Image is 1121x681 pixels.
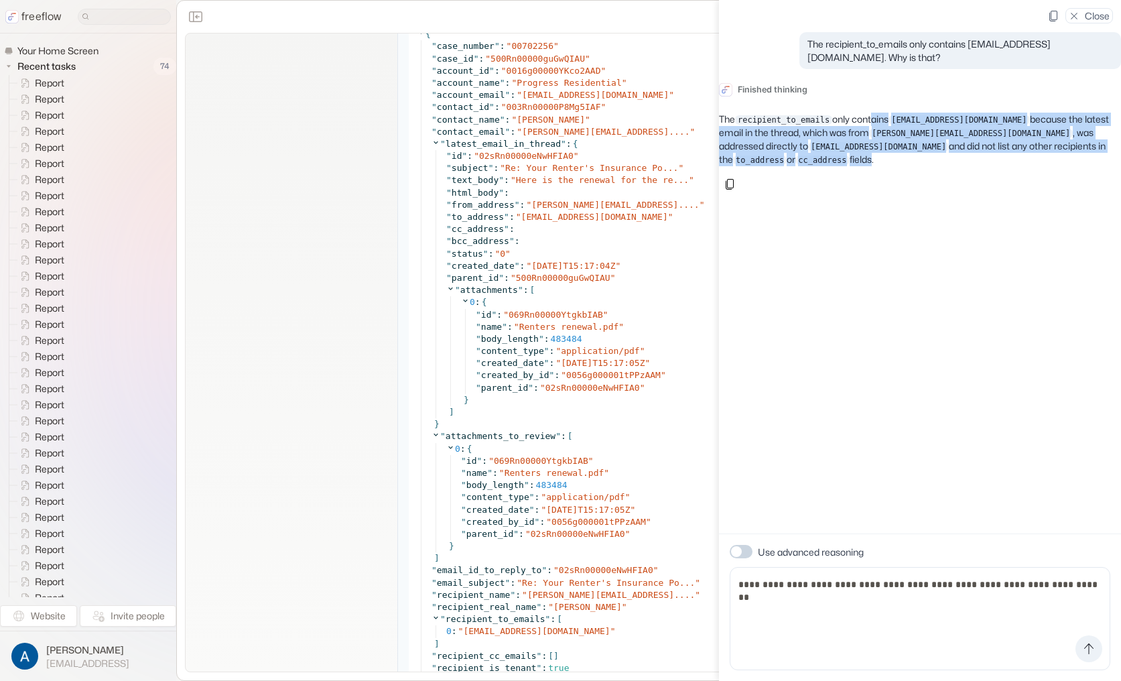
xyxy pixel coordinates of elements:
p: freeflow [21,9,62,25]
p: The recipient_to_emails only contains [EMAIL_ADDRESS][DOMAIN_NAME]. Why is that? [807,38,1113,64]
span: " [503,310,509,320]
span: created_by_id [481,370,549,380]
a: Report [9,349,70,365]
span: Report [32,269,68,283]
span: " [544,346,549,356]
span: " [511,115,517,125]
span: : [493,163,499,173]
a: Your Home Screen [4,44,104,58]
code: [PERSON_NAME][EMAIL_ADDRESS][DOMAIN_NAME] [869,129,1073,138]
span: " [640,346,645,356]
span: 0056g000001tPPzAAM [566,370,661,380]
span: Report [32,350,68,363]
a: Report [9,332,70,349]
span: Report [32,334,68,347]
a: Report [9,445,70,461]
span: [EMAIL_ADDRESS][DOMAIN_NAME] [521,212,668,222]
a: Report [9,413,70,429]
span: Report [32,479,68,492]
span: Report [32,92,68,106]
span: " [476,310,481,320]
span: " [669,90,674,100]
span: Report [32,382,68,395]
span: Report [32,591,68,605]
span: " [661,370,666,380]
span: : [561,430,566,442]
span: 500Rn00000guGwQIAU [490,54,585,64]
span: : [520,261,525,271]
a: Report [9,123,70,139]
a: Report [9,236,70,252]
span: " [526,261,531,271]
span: " [504,212,509,222]
span: contact_name [437,115,500,125]
span: text_body [452,175,499,185]
span: " [461,468,466,478]
span: : [467,151,472,161]
span: " [514,322,519,332]
span: : [460,443,466,455]
span: Report [32,414,68,428]
span: " [518,285,523,295]
span: " [494,249,500,259]
span: " [446,261,452,271]
span: " [574,151,579,161]
span: from_address [452,200,515,210]
span: Report [32,559,68,572]
span: 0016g00000YKco2AAD [507,66,601,76]
span: " [511,175,516,185]
span: " [505,249,511,259]
span: 00702256 [511,41,553,51]
span: contact_id [437,102,489,112]
span: : [533,383,539,393]
span: " [555,346,561,356]
p: Finished thinking [738,82,807,97]
span: " [491,310,497,320]
span: " [610,273,616,283]
span: " [446,224,452,234]
span: 0 [455,444,460,454]
span: Report [32,109,68,122]
span: Report [32,511,68,524]
span: Renters renewal.pdf [505,468,604,478]
span: Report [32,221,68,235]
span: Recent tasks [15,60,80,73]
button: [PERSON_NAME][EMAIL_ADDRESS] [8,639,168,673]
span: " [488,456,494,466]
span: " [539,334,544,344]
span: [ [568,430,573,442]
span: [DATE]T15:17:04Z [531,261,615,271]
span: Report [32,543,68,556]
a: Report [9,397,70,413]
span: " [588,456,594,466]
span: " [640,383,645,393]
span: : [500,41,505,51]
span: 003Rn00000P8Mg5IAF [507,102,601,112]
span: " [446,249,452,259]
span: 500Rn00000guGwQIAU [516,273,610,283]
span: " [502,322,507,332]
span: } [434,419,440,429]
span: created_date [452,261,515,271]
span: " [462,151,467,161]
span: " [505,90,511,100]
span: : [549,346,555,356]
span: } [464,395,469,405]
a: Report [9,220,70,236]
span: " [432,102,437,112]
span: : [494,66,500,76]
span: : [504,175,509,185]
a: Report [9,268,70,284]
span: { [467,443,472,455]
span: : [482,456,487,466]
span: " [474,151,479,161]
span: { [573,138,578,150]
p: The only contains because the latest email in the thread, which was from , was addressed directly... [719,113,1121,166]
span: [DATE]T15:17:05Z [561,358,645,368]
span: application/pdf [561,346,639,356]
span: " [432,90,437,100]
span: " [499,468,505,478]
a: Report [9,316,70,332]
span: " [516,212,521,222]
span: " [585,54,590,64]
